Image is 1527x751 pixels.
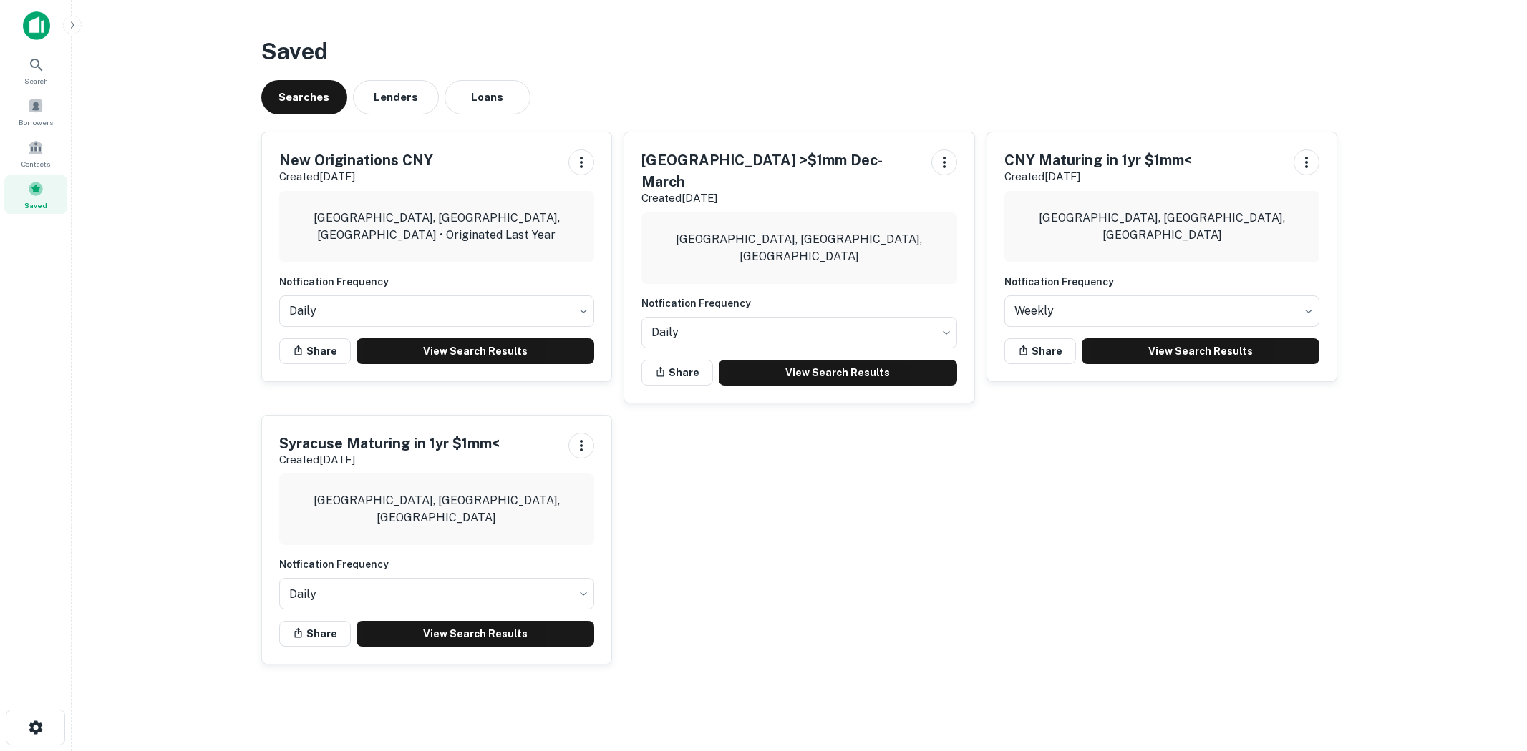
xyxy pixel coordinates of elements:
[279,338,351,364] button: Share
[641,313,957,353] div: Without label
[641,295,957,311] h6: Notfication Frequency
[445,80,530,114] button: Loans
[23,11,50,40] img: capitalize-icon.png
[279,168,433,185] p: Created [DATE]
[641,190,920,207] p: Created [DATE]
[261,34,1338,69] h3: Saved
[261,80,347,114] button: Searches
[1004,168,1192,185] p: Created [DATE]
[291,210,583,244] p: [GEOGRAPHIC_DATA], [GEOGRAPHIC_DATA], [GEOGRAPHIC_DATA] • Originated Last Year
[4,134,67,172] a: Contacts
[4,51,67,89] a: Search
[279,451,500,468] p: Created [DATE]
[1004,338,1076,364] button: Share
[1082,338,1320,364] a: View Search Results
[357,621,595,647] a: View Search Results
[279,621,351,647] button: Share
[1016,210,1309,244] p: [GEOGRAPHIC_DATA], [GEOGRAPHIC_DATA], [GEOGRAPHIC_DATA]
[21,158,50,170] span: Contacts
[653,231,946,265] p: [GEOGRAPHIC_DATA], [GEOGRAPHIC_DATA], [GEOGRAPHIC_DATA]
[353,80,439,114] button: Lenders
[291,492,583,526] p: [GEOGRAPHIC_DATA], [GEOGRAPHIC_DATA], [GEOGRAPHIC_DATA]
[719,360,957,386] a: View Search Results
[279,291,595,331] div: Without label
[1455,591,1527,659] iframe: Chat Widget
[24,200,47,211] span: Saved
[279,149,433,171] h5: New Originations CNY
[279,433,500,454] h5: Syracuse Maturing in 1yr $1mm<
[279,274,595,290] h6: Notfication Frequency
[19,117,53,128] span: Borrowers
[1004,274,1320,290] h6: Notfication Frequency
[1004,149,1192,171] h5: CNY Maturing in 1yr $1mm<
[641,360,713,386] button: Share
[1004,291,1320,331] div: Without label
[279,556,595,572] h6: Notfication Frequency
[641,149,920,192] h5: [GEOGRAPHIC_DATA] >$1mm Dec-March
[4,175,67,214] a: Saved
[4,92,67,131] a: Borrowers
[279,574,595,614] div: Without label
[357,338,595,364] a: View Search Results
[24,75,48,87] span: Search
